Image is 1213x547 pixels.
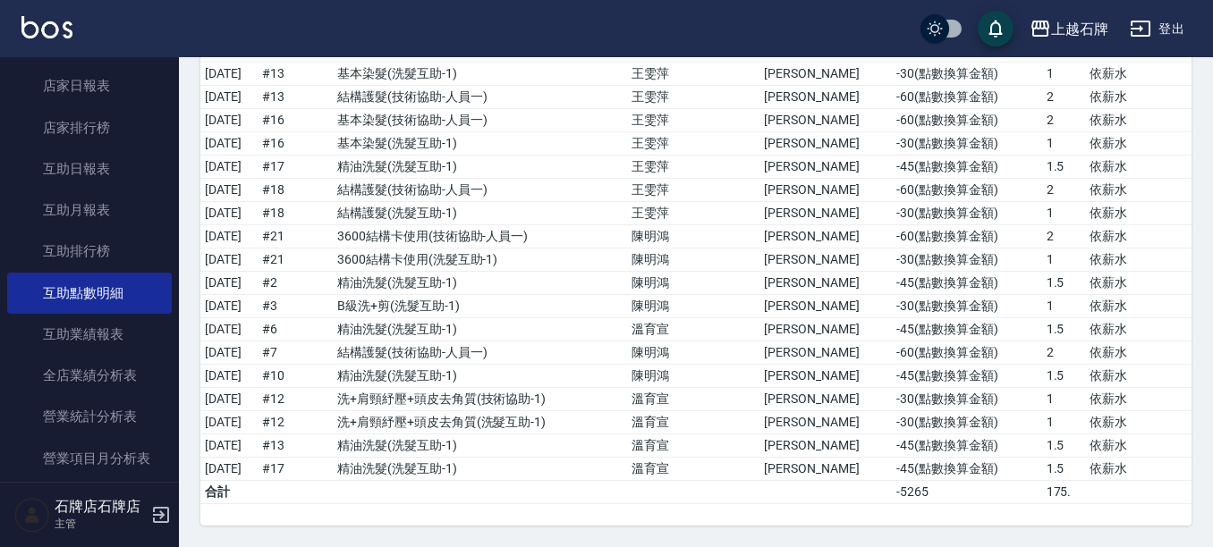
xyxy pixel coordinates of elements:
td: [PERSON_NAME] [759,365,892,388]
td: 3600結構卡使用 ( 技術協助-人員一 ) [333,225,627,248]
td: 精油洗髮 ( 洗髮互助-1 ) [333,458,627,481]
td: 依薪水 [1085,272,1192,295]
img: Person [14,497,50,533]
td: 依薪水 [1085,458,1192,481]
td: 溫育宣 [627,458,759,481]
td: [PERSON_NAME] [759,434,892,458]
td: 洗+肩頸紓壓+頭皮去角質 ( 技術協助-1 ) [333,388,627,411]
td: B級洗+剪 ( 洗髮互助-1 ) [333,295,627,318]
td: 結構護髮 ( 技術協助-人員一 ) [333,341,627,365]
button: 登出 [1123,13,1192,46]
td: # 7 [258,341,333,365]
td: 基本染髮 ( 洗髮互助-1 ) [333,132,627,156]
td: # 2 [258,272,333,295]
td: [PERSON_NAME] [759,295,892,318]
td: 王雯萍 [627,109,759,132]
td: -30 ( 點數換算金額 ) [892,202,1041,225]
td: -60 ( 點數換算金額 ) [892,109,1041,132]
td: 王雯萍 [627,202,759,225]
td: 基本染髮 ( 技術協助-人員一 ) [333,109,627,132]
td: 2 [1042,225,1085,248]
td: # 17 [258,156,333,179]
td: 精油洗髮 ( 洗髮互助-1 ) [333,156,627,179]
td: [DATE] [200,411,258,434]
td: 依薪水 [1085,411,1192,434]
td: [DATE] [200,63,258,86]
td: [PERSON_NAME] [759,156,892,179]
td: [DATE] [200,109,258,132]
td: # 6 [258,318,333,341]
td: 洗+肩頸紓壓+頭皮去角質 ( 洗髮互助-1 ) [333,411,627,434]
td: 結構護髮 ( 技術協助-人員一 ) [333,86,627,109]
td: # 18 [258,202,333,225]
td: 精油洗髮 ( 洗髮互助-1 ) [333,272,627,295]
p: 主管 [55,516,146,532]
td: 依薪水 [1085,132,1192,156]
a: 設計師業績表 [7,479,172,520]
td: -45 ( 點數換算金額 ) [892,318,1041,341]
td: -60 ( 點數換算金額 ) [892,341,1041,365]
h5: 石牌店石牌店 [55,498,146,516]
td: 溫育宣 [627,411,759,434]
td: [DATE] [200,86,258,109]
a: 互助排行榜 [7,231,172,272]
td: 依薪水 [1085,63,1192,86]
td: [PERSON_NAME] [759,179,892,202]
td: -60 ( 點數換算金額 ) [892,179,1041,202]
td: [PERSON_NAME] [759,341,892,365]
td: 陳明鴻 [627,248,759,272]
img: Logo [21,16,72,38]
td: [DATE] [200,388,258,411]
td: 依薪水 [1085,179,1192,202]
td: 依薪水 [1085,434,1192,458]
td: 陳明鴻 [627,365,759,388]
td: [DATE] [200,179,258,202]
div: 上越石牌 [1051,18,1108,40]
td: -30 ( 點數換算金額 ) [892,248,1041,272]
td: -60 ( 點數換算金額 ) [892,86,1041,109]
td: 175. [1042,481,1085,504]
a: 營業統計分析表 [7,396,172,437]
a: 互助日報表 [7,148,172,189]
td: # 13 [258,86,333,109]
td: 依薪水 [1085,318,1192,341]
td: 依薪水 [1085,365,1192,388]
td: 3600結構卡使用 ( 洗髮互助-1 ) [333,248,627,272]
td: 陳明鴻 [627,341,759,365]
td: 溫育宣 [627,318,759,341]
td: [DATE] [200,318,258,341]
td: [DATE] [200,434,258,458]
td: 精油洗髮 ( 洗髮互助-1 ) [333,318,627,341]
td: [PERSON_NAME] [759,388,892,411]
td: [DATE] [200,132,258,156]
td: 依薪水 [1085,156,1192,179]
td: [DATE] [200,225,258,248]
td: -45 ( 點數換算金額 ) [892,156,1041,179]
td: [PERSON_NAME] [759,318,892,341]
td: 王雯萍 [627,63,759,86]
td: # 18 [258,179,333,202]
td: # 21 [258,225,333,248]
td: 依薪水 [1085,341,1192,365]
td: 精油洗髮 ( 洗髮互助-1 ) [333,434,627,458]
td: 王雯萍 [627,179,759,202]
td: -5265 [892,481,1041,504]
td: # 13 [258,63,333,86]
td: [PERSON_NAME] [759,272,892,295]
a: 店家日報表 [7,65,172,106]
td: [PERSON_NAME] [759,63,892,86]
td: 結構護髮 ( 洗髮互助-1 ) [333,202,627,225]
td: -45 ( 點數換算金額 ) [892,365,1041,388]
td: -30 ( 點數換算金額 ) [892,411,1041,434]
td: 溫育宣 [627,434,759,458]
a: 店家排行榜 [7,107,172,148]
td: 精油洗髮 ( 洗髮互助-1 ) [333,365,627,388]
td: 依薪水 [1085,109,1192,132]
td: 2 [1042,341,1085,365]
td: # 10 [258,365,333,388]
td: 1 [1042,411,1085,434]
a: 互助月報表 [7,189,172,231]
td: -30 ( 點數換算金額 ) [892,388,1041,411]
td: [DATE] [200,202,258,225]
td: 2 [1042,86,1085,109]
